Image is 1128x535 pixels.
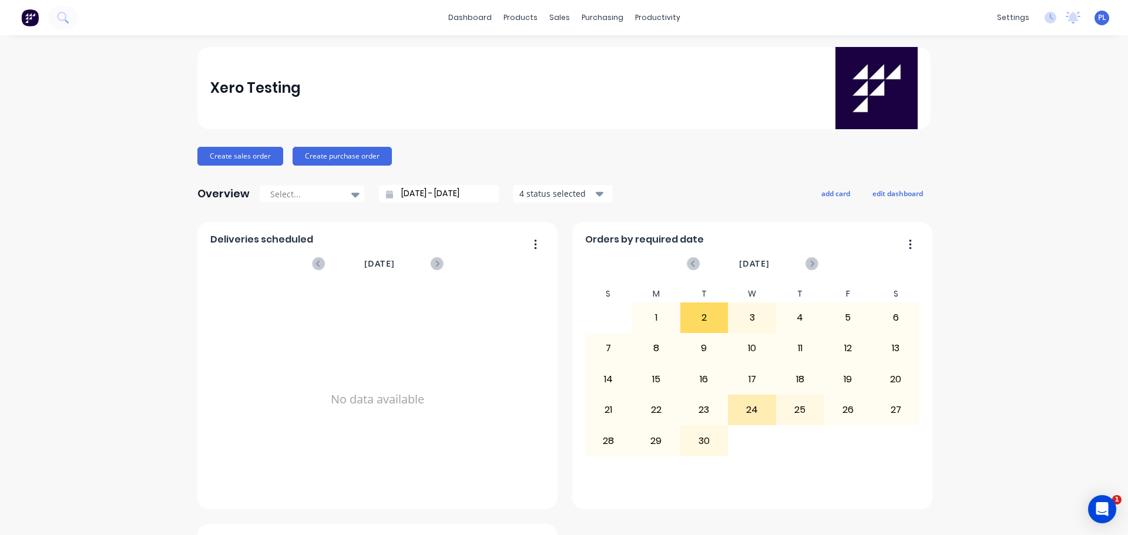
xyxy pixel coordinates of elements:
div: settings [991,9,1035,26]
a: dashboard [442,9,498,26]
div: 27 [872,395,919,425]
div: 28 [585,426,632,455]
div: 22 [633,395,680,425]
div: 15 [633,365,680,394]
span: [DATE] [739,257,770,270]
div: T [776,285,824,302]
div: F [824,285,872,302]
div: purchasing [576,9,629,26]
div: 30 [681,426,728,455]
span: Orders by required date [585,233,704,247]
div: 26 [824,395,871,425]
div: products [498,9,543,26]
div: 5 [824,303,871,332]
div: No data available [210,285,545,513]
div: 6 [872,303,919,332]
div: 29 [633,426,680,455]
div: Xero Testing [210,76,301,100]
div: S [585,285,633,302]
div: 13 [872,334,919,363]
div: 23 [681,395,728,425]
div: S [872,285,920,302]
span: [DATE] [364,257,395,270]
div: 2 [681,303,728,332]
div: 21 [585,395,632,425]
button: add card [814,186,858,201]
div: 17 [728,365,775,394]
button: edit dashboard [865,186,931,201]
div: 19 [824,365,871,394]
button: 4 status selected [513,185,613,203]
div: T [680,285,728,302]
span: 1 [1112,495,1122,504]
div: 7 [585,334,632,363]
div: 24 [728,395,775,425]
div: 16 [681,365,728,394]
div: 4 status selected [519,187,593,200]
div: 12 [824,334,871,363]
div: W [728,285,776,302]
div: 8 [633,334,680,363]
div: 4 [777,303,824,332]
div: 10 [728,334,775,363]
button: Create purchase order [293,147,392,166]
div: 1 [633,303,680,332]
div: 3 [728,303,775,332]
div: Overview [197,182,250,206]
div: 18 [777,365,824,394]
div: 11 [777,334,824,363]
span: PL [1098,12,1106,23]
span: Deliveries scheduled [210,233,313,247]
img: Factory [21,9,39,26]
div: productivity [629,9,686,26]
img: Xero Testing [835,47,918,129]
div: 20 [872,365,919,394]
div: 14 [585,365,632,394]
div: 25 [777,395,824,425]
div: Open Intercom Messenger [1088,495,1116,523]
div: sales [543,9,576,26]
div: 9 [681,334,728,363]
button: Create sales order [197,147,283,166]
div: M [632,285,680,302]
